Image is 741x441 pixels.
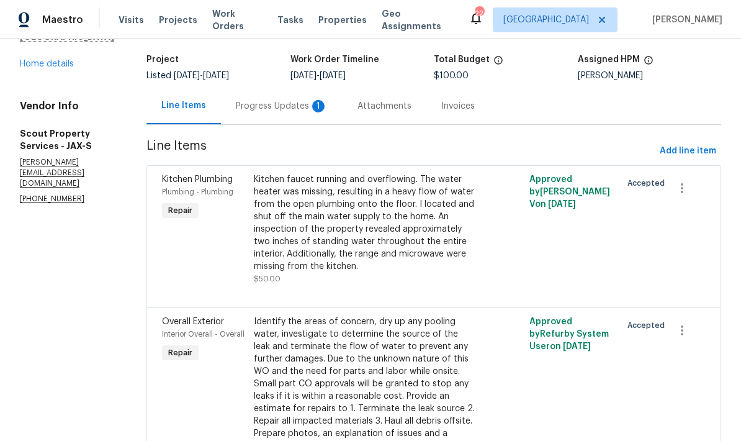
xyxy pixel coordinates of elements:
[627,319,670,332] span: Accepted
[529,175,610,209] span: Approved by [PERSON_NAME] V on
[163,347,197,359] span: Repair
[119,14,144,26] span: Visits
[655,140,721,163] button: Add line item
[503,14,589,26] span: [GEOGRAPHIC_DATA]
[434,55,490,64] h5: Total Budget
[290,71,346,80] span: -
[162,317,224,326] span: Overall Exterior
[212,7,263,32] span: Work Orders
[161,99,206,112] div: Line Items
[162,188,233,196] span: Plumbing - Plumbing
[159,14,197,26] span: Projects
[644,55,653,71] span: The hpm assigned to this work order.
[146,140,655,163] span: Line Items
[493,55,503,71] span: The total cost of line items that have been proposed by Opendoor. This sum includes line items th...
[277,16,303,24] span: Tasks
[578,55,640,64] h5: Assigned HPM
[236,100,328,112] div: Progress Updates
[20,127,117,152] h5: Scout Property Services - JAX-S
[290,71,317,80] span: [DATE]
[203,71,229,80] span: [DATE]
[320,71,346,80] span: [DATE]
[146,55,179,64] h5: Project
[563,342,591,351] span: [DATE]
[163,204,197,217] span: Repair
[548,200,576,209] span: [DATE]
[42,14,83,26] span: Maestro
[627,177,670,189] span: Accepted
[475,7,483,20] div: 22
[434,71,469,80] span: $100.00
[318,14,367,26] span: Properties
[529,317,609,351] span: Approved by Refurby System User on
[660,143,716,159] span: Add line item
[146,71,229,80] span: Listed
[174,71,200,80] span: [DATE]
[357,100,411,112] div: Attachments
[290,55,379,64] h5: Work Order Timeline
[578,71,722,80] div: [PERSON_NAME]
[20,60,74,68] a: Home details
[312,100,325,112] div: 1
[382,7,454,32] span: Geo Assignments
[20,100,117,112] h4: Vendor Info
[254,275,281,283] span: $50.00
[162,330,245,338] span: Interior Overall - Overall
[647,14,722,26] span: [PERSON_NAME]
[174,71,229,80] span: -
[162,175,233,184] span: Kitchen Plumbing
[441,100,475,112] div: Invoices
[254,173,476,273] div: Kitchen faucet running and overflowing. The water heater was missing, resulting in a heavy flow o...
